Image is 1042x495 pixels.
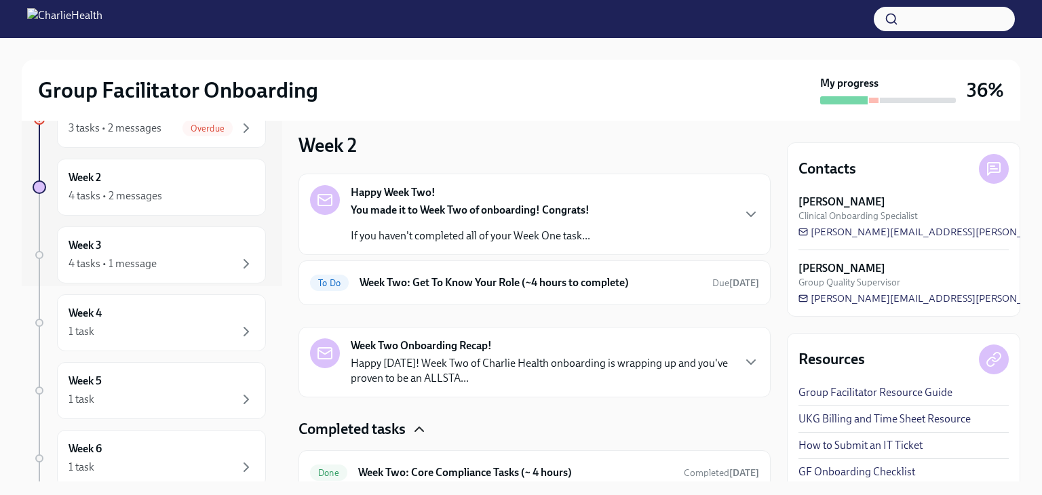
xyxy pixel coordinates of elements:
h3: Week 2 [298,133,357,157]
h6: Week Two: Get To Know Your Role (~4 hours to complete) [360,275,701,290]
span: To Do [310,278,349,288]
p: If you haven't completed all of your Week One task... [351,229,590,243]
div: 3 tasks • 2 messages [69,121,161,136]
strong: You made it to Week Two of onboarding! Congrats! [351,203,590,216]
a: UKG Billing and Time Sheet Resource [798,412,971,427]
a: GF Onboarding Checklist [798,464,915,479]
strong: [PERSON_NAME] [798,261,885,276]
span: Due [712,277,759,289]
a: Week 34 tasks • 1 message [33,226,266,283]
a: Week 51 task [33,362,266,419]
a: Week 41 task [33,294,266,351]
a: DoneWeek Two: Core Compliance Tasks (~ 4 hours)Completed[DATE] [310,462,759,483]
h4: Contacts [798,159,856,179]
h6: Week 3 [69,238,102,253]
p: Happy [DATE]! Week Two of Charlie Health onboarding is wrapping up and you've proven to be an ALL... [351,356,732,386]
a: Week 24 tasks • 2 messages [33,159,266,216]
div: 4 tasks • 2 messages [69,189,162,203]
img: CharlieHealth [27,8,102,30]
div: 4 tasks • 1 message [69,256,157,271]
strong: [DATE] [729,277,759,289]
div: 1 task [69,324,94,339]
span: Done [310,468,347,478]
a: Week 61 task [33,430,266,487]
span: Completed [684,467,759,479]
h4: Completed tasks [298,419,406,439]
span: Overdue [182,123,233,134]
strong: My progress [820,76,879,91]
strong: [DATE] [729,467,759,479]
h6: Week 2 [69,170,101,185]
span: September 22nd, 2025 10:00 [712,277,759,290]
div: 1 task [69,460,94,475]
a: How to Submit an IT Ticket [798,438,923,453]
strong: Week Two Onboarding Recap! [351,338,492,353]
h4: Resources [798,349,865,370]
div: 1 task [69,392,94,407]
h6: Week 5 [69,374,102,389]
span: Group Quality Supervisor [798,276,900,289]
strong: Happy Week Two! [351,185,436,200]
h6: Week 4 [69,306,102,321]
h6: Week 6 [69,441,102,456]
a: To DoWeek Two: Get To Know Your Role (~4 hours to complete)Due[DATE] [310,272,759,294]
h3: 36% [967,78,1004,102]
div: Completed tasks [298,419,771,439]
span: Clinical Onboarding Specialist [798,210,918,222]
h6: Week Two: Core Compliance Tasks (~ 4 hours) [358,465,673,480]
a: Group Facilitator Resource Guide [798,385,952,400]
strong: [PERSON_NAME] [798,195,885,210]
h2: Group Facilitator Onboarding [38,77,318,104]
span: September 20th, 2025 22:48 [684,467,759,479]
